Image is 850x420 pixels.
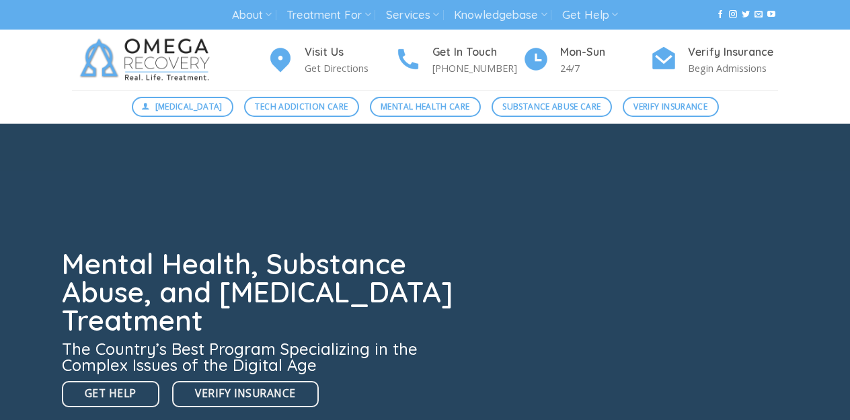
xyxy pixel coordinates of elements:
h1: Mental Health, Substance Abuse, and [MEDICAL_DATA] Treatment [62,250,461,335]
a: Verify Insurance Begin Admissions [650,44,778,77]
a: Follow on Twitter [742,10,750,19]
h4: Get In Touch [432,44,523,61]
a: Follow on YouTube [767,10,775,19]
p: Get Directions [305,60,395,76]
span: Verify Insurance [195,385,295,402]
a: Tech Addiction Care [244,97,359,117]
a: Verify Insurance [172,381,318,407]
a: Mental Health Care [370,97,481,117]
span: Mental Health Care [381,100,469,113]
a: About [232,3,272,28]
a: Visit Us Get Directions [267,44,395,77]
a: [MEDICAL_DATA] [132,97,234,117]
span: Get Help [85,385,137,402]
span: [MEDICAL_DATA] [155,100,223,113]
h4: Verify Insurance [688,44,778,61]
h4: Visit Us [305,44,395,61]
span: Verify Insurance [633,100,707,113]
img: Omega Recovery [72,30,223,90]
a: Follow on Instagram [729,10,737,19]
p: Begin Admissions [688,60,778,76]
a: Get In Touch [PHONE_NUMBER] [395,44,523,77]
a: Get Help [562,3,618,28]
span: Substance Abuse Care [502,100,601,113]
a: Verify Insurance [623,97,719,117]
h4: Mon-Sun [560,44,650,61]
p: 24/7 [560,60,650,76]
a: Get Help [62,381,159,407]
a: Services [386,3,439,28]
a: Send us an email [755,10,763,19]
p: [PHONE_NUMBER] [432,60,523,76]
a: Substance Abuse Care [492,97,612,117]
a: Knowledgebase [454,3,547,28]
a: Treatment For [286,3,371,28]
h3: The Country’s Best Program Specializing in the Complex Issues of the Digital Age [62,341,461,373]
a: Follow on Facebook [716,10,724,19]
span: Tech Addiction Care [255,100,348,113]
